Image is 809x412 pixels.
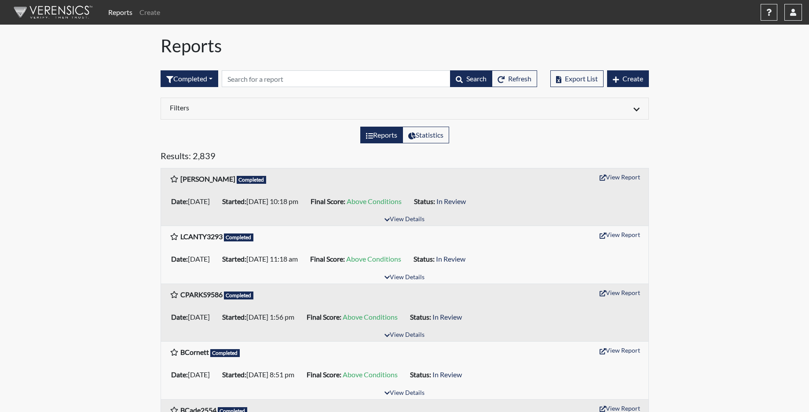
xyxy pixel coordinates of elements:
[622,74,643,83] span: Create
[161,70,218,87] button: Completed
[222,255,246,263] b: Started:
[343,313,398,321] span: Above Conditions
[168,252,219,266] li: [DATE]
[222,197,246,205] b: Started:
[163,103,646,114] div: Click to expand/collapse filters
[219,310,303,324] li: [DATE] 1:56 pm
[168,310,219,324] li: [DATE]
[410,313,431,321] b: Status:
[237,176,267,184] span: Completed
[171,370,188,379] b: Date:
[565,74,598,83] span: Export List
[180,290,223,299] b: CPARKS9586
[381,387,428,399] button: View Details
[347,197,402,205] span: Above Conditions
[222,70,450,87] input: Search by Registration ID, Interview Number, or Investigation Name.
[171,197,188,205] b: Date:
[414,197,435,205] b: Status:
[450,70,492,87] button: Search
[219,368,303,382] li: [DATE] 8:51 pm
[307,370,341,379] b: Final Score:
[224,233,254,241] span: Completed
[403,127,449,143] label: View statistics about completed interviews
[219,252,307,266] li: [DATE] 11:18 am
[346,255,401,263] span: Above Conditions
[161,150,649,164] h5: Results: 2,839
[596,170,644,184] button: View Report
[381,329,428,341] button: View Details
[596,228,644,241] button: View Report
[492,70,537,87] button: Refresh
[210,349,240,357] span: Completed
[550,70,604,87] button: Export List
[168,194,219,208] li: [DATE]
[219,194,307,208] li: [DATE] 10:18 pm
[381,272,428,284] button: View Details
[360,127,403,143] label: View the list of reports
[596,343,644,357] button: View Report
[161,35,649,56] h1: Reports
[432,313,462,321] span: In Review
[105,4,136,21] a: Reports
[432,370,462,379] span: In Review
[180,175,235,183] b: [PERSON_NAME]
[310,255,345,263] b: Final Score:
[170,103,398,112] h6: Filters
[436,255,465,263] span: In Review
[436,197,466,205] span: In Review
[343,370,398,379] span: Above Conditions
[222,370,246,379] b: Started:
[311,197,345,205] b: Final Score:
[607,70,649,87] button: Create
[307,313,341,321] b: Final Score:
[171,255,188,263] b: Date:
[180,232,223,241] b: LCANTY3293
[410,370,431,379] b: Status:
[180,348,209,356] b: BCornett
[224,292,254,299] span: Completed
[466,74,487,83] span: Search
[161,70,218,87] div: Filter by interview status
[414,255,435,263] b: Status:
[508,74,531,83] span: Refresh
[136,4,164,21] a: Create
[168,368,219,382] li: [DATE]
[596,286,644,299] button: View Report
[381,214,428,226] button: View Details
[222,313,246,321] b: Started:
[171,313,188,321] b: Date:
